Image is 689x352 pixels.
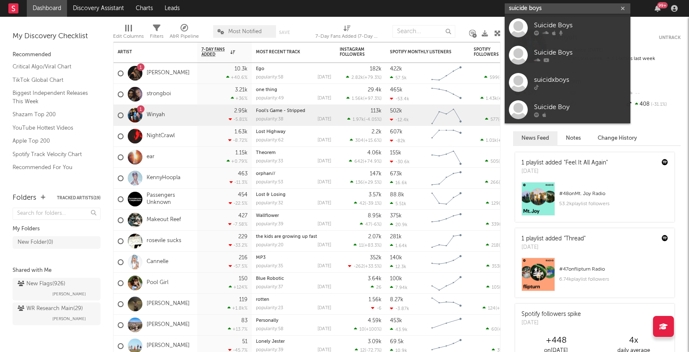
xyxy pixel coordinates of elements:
[256,235,331,239] div: the kids are growing up fast
[201,47,228,57] span: 7-Day Fans Added
[317,96,331,101] div: [DATE]
[486,138,497,143] span: 1.01k
[521,310,581,319] div: Spotify followers spike
[13,208,101,220] input: Search for folders...
[390,327,408,332] div: 43.9k
[486,222,516,227] div: ( )
[521,159,608,167] div: 1 playlist added
[256,193,331,197] div: Lost & Losing
[229,117,248,122] div: -5.81 %
[491,201,499,206] span: 129
[147,342,190,349] a: [PERSON_NAME]
[657,2,668,8] div: 99 +
[317,327,331,331] div: [DATE]
[147,70,190,77] a: [PERSON_NAME]
[625,88,681,99] div: --
[229,201,248,206] div: -22.5 %
[390,87,403,93] div: 465k
[228,29,262,34] span: Most Notified
[147,91,171,98] a: strongboi
[491,222,499,227] span: 339
[230,180,248,185] div: -11.3 %
[390,306,409,311] div: -3.87k
[317,306,331,310] div: [DATE]
[13,62,92,71] a: Critical Algo/Viral Chart
[256,172,331,176] div: orphan//
[354,159,363,164] span: 642
[317,117,331,122] div: [DATE]
[521,243,586,252] div: [DATE]
[228,222,248,227] div: -7.58 %
[485,117,516,122] div: ( )
[515,182,674,222] a: #48onMt. Joy Radio53.2kplaylist followers
[147,192,193,206] a: Passengers Unknown
[226,75,248,80] div: +40.6 %
[557,131,589,145] button: Notes
[354,264,364,269] span: -262
[368,339,382,344] div: 3.09k
[170,21,199,45] div: A&R Pipeline
[428,168,465,189] svg: Chart title
[238,192,248,198] div: 454
[390,171,402,177] div: 673k
[256,327,284,331] div: popularity: 58
[238,171,248,177] div: 463
[559,189,668,199] div: # 48 on Mt. Joy Radio
[371,108,382,114] div: 113k
[234,108,248,114] div: 2.95k
[490,117,498,122] span: 577
[559,199,668,209] div: 53.2k playlist followers
[256,297,269,302] a: rotten
[235,66,248,72] div: 10.3k
[372,129,382,135] div: 2.2k
[317,222,331,227] div: [DATE]
[364,159,380,164] span: +74.9 %
[256,256,266,260] a: MP3
[228,138,248,143] div: -8.72 %
[242,339,248,344] div: 51
[364,76,380,80] span: +79.3 %
[241,318,248,323] div: 83
[390,138,405,143] div: -82k
[534,20,626,30] div: Suicide Boys
[354,201,382,206] div: ( )
[239,297,248,302] div: 119
[428,84,465,105] svg: Chart title
[147,300,190,308] a: [PERSON_NAME]
[239,255,248,261] div: 216
[390,129,403,135] div: 607k
[513,131,557,145] button: News Feed
[13,136,92,146] a: Apple Top 200
[256,201,283,206] div: popularity: 32
[390,264,406,269] div: 12.3k
[150,31,163,42] div: Filters
[625,99,681,110] div: 408
[390,255,402,261] div: 140k
[515,258,674,297] a: #47onflipturn Radio6.74kplaylist followers
[480,138,516,143] div: ( )
[256,339,331,344] div: Lonely Jester
[390,117,409,123] div: -12.4k
[369,192,382,198] div: 3.57k
[52,289,86,299] span: [PERSON_NAME]
[521,319,581,327] div: [DATE]
[229,263,248,269] div: -57.5 %
[505,14,630,42] a: Suicide Boys
[491,327,497,332] span: 60
[390,96,409,102] div: -53.4k
[359,201,365,206] span: 42
[376,285,382,290] span: 26
[13,193,36,203] div: Folders
[256,276,284,281] a: Blue Robotic
[534,75,626,85] div: suicidxboys
[486,326,516,332] div: ( )
[147,133,175,140] a: NightCrawl
[147,258,168,266] a: Cannelle
[147,321,190,329] a: [PERSON_NAME]
[367,150,382,156] div: 4.06k
[13,31,101,42] div: My Discovery Checklist
[559,274,668,284] div: 6.74k playlist followers
[18,279,65,289] div: New Flags ( 926 )
[484,75,516,80] div: ( )
[256,130,331,134] div: Lost Highway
